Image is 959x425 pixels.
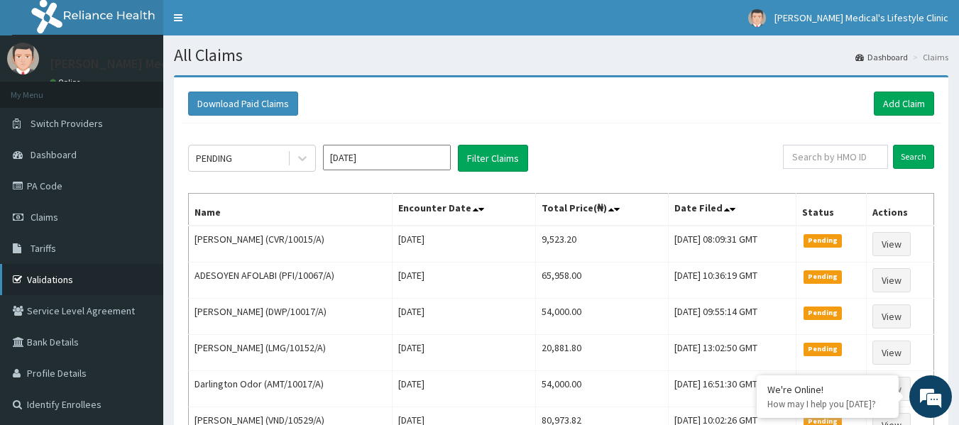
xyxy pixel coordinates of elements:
[804,234,843,247] span: Pending
[189,371,393,407] td: Darlington Odor (AMT/10017/A)
[767,398,888,410] p: How may I help you today?
[535,194,668,226] th: Total Price(₦)
[748,9,766,27] img: User Image
[189,335,393,371] td: [PERSON_NAME] (LMG/10152/A)
[458,145,528,172] button: Filter Claims
[393,263,536,299] td: [DATE]
[874,92,934,116] a: Add Claim
[174,46,948,65] h1: All Claims
[893,145,934,169] input: Search
[872,268,911,292] a: View
[189,263,393,299] td: ADESOYEN AFOLABI (PFI/10067/A)
[7,43,39,74] img: User Image
[393,299,536,335] td: [DATE]
[767,383,888,396] div: We're Online!
[796,194,866,226] th: Status
[189,299,393,335] td: [PERSON_NAME] (DWP/10017/A)
[668,263,796,299] td: [DATE] 10:36:19 GMT
[189,194,393,226] th: Name
[393,194,536,226] th: Encounter Date
[31,242,56,255] span: Tariffs
[909,51,948,63] li: Claims
[393,335,536,371] td: [DATE]
[393,226,536,263] td: [DATE]
[872,304,911,329] a: View
[50,77,84,87] a: Online
[31,148,77,161] span: Dashboard
[804,307,843,319] span: Pending
[774,11,948,24] span: [PERSON_NAME] Medical's Lifestyle Clinic
[668,299,796,335] td: [DATE] 09:55:14 GMT
[50,57,282,70] p: [PERSON_NAME] Medical's Lifestyle Clinic
[535,299,668,335] td: 54,000.00
[535,335,668,371] td: 20,881.80
[668,371,796,407] td: [DATE] 16:51:30 GMT
[196,151,232,165] div: PENDING
[189,226,393,263] td: [PERSON_NAME] (CVR/10015/A)
[323,145,451,170] input: Select Month and Year
[188,92,298,116] button: Download Paid Claims
[668,226,796,263] td: [DATE] 08:09:31 GMT
[783,145,888,169] input: Search by HMO ID
[393,371,536,407] td: [DATE]
[855,51,908,63] a: Dashboard
[535,263,668,299] td: 65,958.00
[866,194,933,226] th: Actions
[535,371,668,407] td: 54,000.00
[668,194,796,226] th: Date Filed
[668,335,796,371] td: [DATE] 13:02:50 GMT
[31,117,103,130] span: Switch Providers
[804,343,843,355] span: Pending
[872,232,911,256] a: View
[535,226,668,263] td: 9,523.20
[31,211,58,223] span: Claims
[872,341,911,365] a: View
[804,270,843,283] span: Pending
